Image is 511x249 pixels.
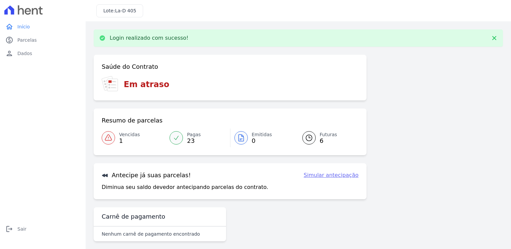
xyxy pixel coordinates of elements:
span: Emitidas [252,131,272,138]
h3: Resumo de parcelas [102,116,163,124]
a: logoutSair [3,222,83,236]
a: homeInício [3,20,83,33]
h3: Saúde do Contrato [102,63,158,71]
a: Simular antecipação [304,171,359,179]
h3: Lote: [103,7,136,14]
h3: Em atraso [124,78,169,90]
i: person [5,49,13,57]
h3: Antecipe já suas parcelas! [102,171,191,179]
a: personDados [3,47,83,60]
a: Emitidas 0 [230,129,294,147]
span: Sair [17,226,26,232]
span: Início [17,23,30,30]
span: Futuras [320,131,337,138]
h3: Carnê de pagamento [102,213,165,221]
span: Pagas [187,131,201,138]
i: home [5,23,13,31]
span: Dados [17,50,32,57]
p: Diminua seu saldo devedor antecipando parcelas do contrato. [102,183,268,191]
a: Pagas 23 [166,129,230,147]
p: Login realizado com sucesso! [110,35,189,41]
span: Parcelas [17,37,37,43]
span: 0 [252,138,272,144]
i: paid [5,36,13,44]
span: 6 [320,138,337,144]
a: paidParcelas [3,33,83,47]
p: Nenhum carnê de pagamento encontrado [102,231,200,237]
span: La-D 405 [115,8,136,13]
a: Futuras 6 [294,129,359,147]
span: Vencidas [119,131,140,138]
span: 23 [187,138,201,144]
span: 1 [119,138,140,144]
i: logout [5,225,13,233]
a: Vencidas 1 [102,129,166,147]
